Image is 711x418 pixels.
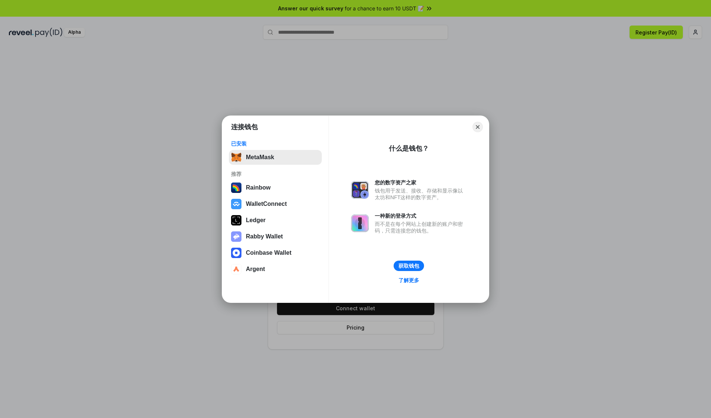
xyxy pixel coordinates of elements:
[246,233,283,240] div: Rabby Wallet
[394,261,424,271] button: 获取钱包
[231,199,241,209] img: svg+xml,%3Csvg%20width%3D%2228%22%20height%3D%2228%22%20viewBox%3D%220%200%2028%2028%22%20fill%3D...
[231,152,241,163] img: svg+xml,%3Csvg%20fill%3D%22none%22%20height%3D%2233%22%20viewBox%3D%220%200%2035%2033%22%20width%...
[231,123,258,131] h1: 连接钱包
[375,213,467,219] div: 一种新的登录方式
[246,184,271,191] div: Rainbow
[231,140,320,147] div: 已安装
[231,264,241,274] img: svg+xml,%3Csvg%20width%3D%2228%22%20height%3D%2228%22%20viewBox%3D%220%200%2028%2028%22%20fill%3D...
[229,229,322,244] button: Rabby Wallet
[394,275,424,285] a: 了解更多
[231,215,241,225] img: svg+xml,%3Csvg%20xmlns%3D%22http%3A%2F%2Fwww.w3.org%2F2000%2Fsvg%22%20width%3D%2228%22%20height%3...
[351,181,369,199] img: svg+xml,%3Csvg%20xmlns%3D%22http%3A%2F%2Fwww.w3.org%2F2000%2Fsvg%22%20fill%3D%22none%22%20viewBox...
[229,180,322,195] button: Rainbow
[246,217,266,224] div: Ledger
[231,171,320,177] div: 推荐
[351,214,369,232] img: svg+xml,%3Csvg%20xmlns%3D%22http%3A%2F%2Fwww.w3.org%2F2000%2Fsvg%22%20fill%3D%22none%22%20viewBox...
[246,250,291,256] div: Coinbase Wallet
[231,183,241,193] img: svg+xml,%3Csvg%20width%3D%22120%22%20height%3D%22120%22%20viewBox%3D%220%200%20120%20120%22%20fil...
[375,187,467,201] div: 钱包用于发送、接收、存储和显示像以太坊和NFT这样的数字资产。
[229,150,322,165] button: MetaMask
[375,179,467,186] div: 您的数字资产之家
[246,201,287,207] div: WalletConnect
[229,213,322,228] button: Ledger
[229,262,322,277] button: Argent
[246,266,265,272] div: Argent
[389,144,429,153] div: 什么是钱包？
[398,277,419,284] div: 了解更多
[231,231,241,242] img: svg+xml,%3Csvg%20xmlns%3D%22http%3A%2F%2Fwww.w3.org%2F2000%2Fsvg%22%20fill%3D%22none%22%20viewBox...
[246,154,274,161] div: MetaMask
[231,248,241,258] img: svg+xml,%3Csvg%20width%3D%2228%22%20height%3D%2228%22%20viewBox%3D%220%200%2028%2028%22%20fill%3D...
[473,122,483,132] button: Close
[398,262,419,269] div: 获取钱包
[229,245,322,260] button: Coinbase Wallet
[229,197,322,211] button: WalletConnect
[375,221,467,234] div: 而不是在每个网站上创建新的账户和密码，只需连接您的钱包。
